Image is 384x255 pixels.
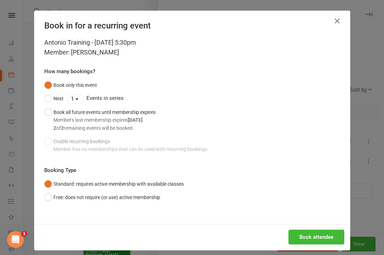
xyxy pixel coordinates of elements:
[61,125,64,131] strong: 2
[44,92,340,105] div: Events in series
[44,177,184,191] button: Standard: requires active membership with available classes
[288,230,344,244] button: Book attendee
[53,124,156,132] div: of remaining events will be booked.
[44,67,95,76] label: How many bookings?
[44,78,97,92] button: Book only this event
[44,92,64,105] button: Next
[44,106,156,135] button: Book all future events until membership expiresMember's last membership expires[DATE]2of2remainin...
[53,116,156,124] div: Member's last membership expires
[7,231,24,248] iframe: Intercom live chat
[53,108,156,132] div: Book all future events until membership expires
[44,191,160,204] button: Free: does not require (or use) active membership
[128,117,143,123] strong: [DATE]
[53,125,56,131] strong: 2
[44,166,76,174] label: Booking Type
[44,21,340,31] h4: Book in for a recurring event
[332,15,343,27] button: Close
[44,38,340,57] div: Antonio Training - [DATE] 5:30pm Member: [PERSON_NAME]
[21,231,27,237] span: 1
